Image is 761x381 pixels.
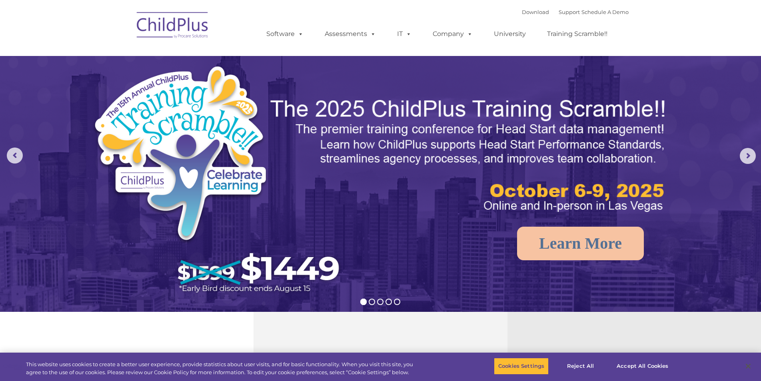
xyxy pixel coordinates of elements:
button: Close [739,357,757,375]
button: Accept All Cookies [612,358,673,375]
a: Download [522,9,549,15]
span: Phone number [111,86,145,92]
a: IT [389,26,419,42]
a: Software [258,26,312,42]
button: Cookies Settings [494,358,549,375]
div: This website uses cookies to create a better user experience, provide statistics about user visit... [26,361,419,376]
a: Company [425,26,481,42]
button: Reject All [555,358,605,375]
a: Assessments [317,26,384,42]
a: University [486,26,534,42]
a: Schedule A Demo [581,9,629,15]
span: Last name [111,53,136,59]
a: Learn More [517,227,644,260]
a: Support [559,9,580,15]
a: Training Scramble!! [539,26,615,42]
font: | [522,9,629,15]
img: ChildPlus by Procare Solutions [133,6,213,46]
